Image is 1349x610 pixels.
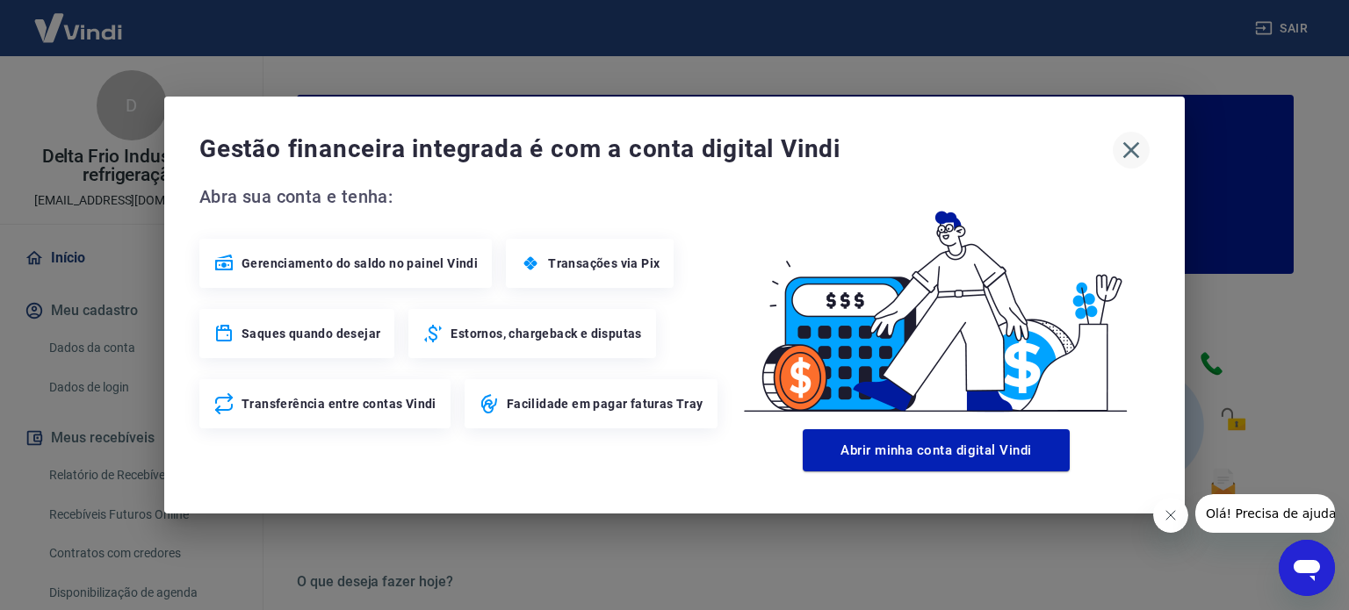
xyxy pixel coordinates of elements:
span: Transações via Pix [548,255,660,272]
button: Abrir minha conta digital Vindi [803,429,1070,471]
span: Olá! Precisa de ajuda? [11,12,148,26]
span: Gerenciamento do saldo no painel Vindi [242,255,478,272]
span: Gestão financeira integrada é com a conta digital Vindi [199,132,1113,167]
span: Transferência entre contas Vindi [242,395,436,413]
span: Abra sua conta e tenha: [199,183,723,211]
span: Facilidade em pagar faturas Tray [507,395,703,413]
iframe: Fechar mensagem [1153,498,1188,533]
iframe: Mensagem da empresa [1195,494,1335,533]
span: Saques quando desejar [242,325,380,342]
img: Good Billing [723,183,1150,422]
iframe: Botão para abrir a janela de mensagens [1279,540,1335,596]
span: Estornos, chargeback e disputas [451,325,641,342]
